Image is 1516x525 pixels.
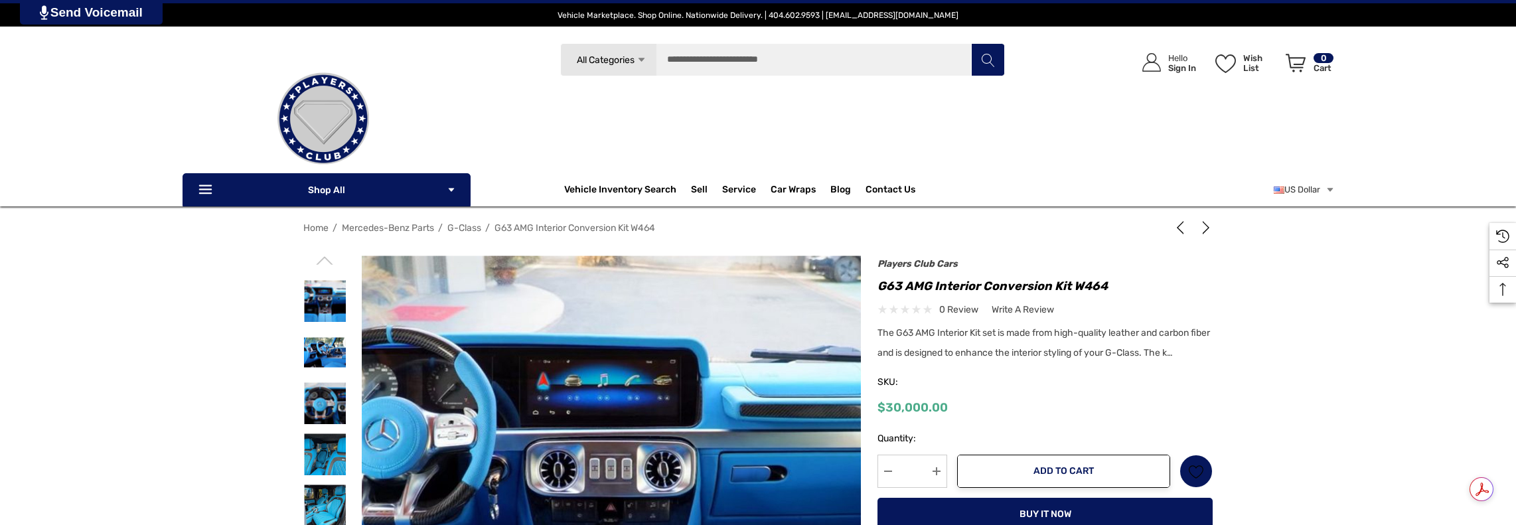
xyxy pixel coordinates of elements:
[1142,53,1161,72] svg: Icon User Account
[1496,230,1509,243] svg: Recently Viewed
[447,185,456,194] svg: Icon Arrow Down
[1174,221,1192,234] a: Previous
[197,183,217,198] svg: Icon Line
[877,373,944,392] span: SKU:
[564,184,676,198] a: Vehicle Inventory Search
[1209,40,1280,86] a: Wish List Wish List
[877,431,947,447] label: Quantity:
[877,275,1213,297] h1: G63 AMG Interior Conversion Kit W464
[1280,40,1335,92] a: Cart with 0 items
[1243,53,1278,73] p: Wish List
[576,54,634,66] span: All Categories
[304,382,346,424] img: Mercedes G Wagon Interior Kit
[1127,40,1203,86] a: Sign in
[1314,63,1333,73] p: Cart
[558,11,958,20] span: Vehicle Marketplace. Shop Online. Nationwide Delivery. | 404.602.9593 | [EMAIL_ADDRESS][DOMAIN_NAME]
[40,5,48,20] img: PjwhLS0gR2VuZXJhdG9yOiBHcmF2aXQuaW8gLS0+PHN2ZyB4bWxucz0iaHR0cDovL3d3dy53My5vcmcvMjAwMC9zdmciIHhtb...
[1179,455,1213,488] a: Wish List
[303,222,329,234] a: Home
[304,433,346,475] img: Mercedes G Wagon Interior Kit
[1314,53,1333,63] p: 0
[299,337,352,367] img: Mercedes G Wagon Interior Kit
[771,184,816,198] span: Car Wraps
[1189,464,1204,479] svg: Wish List
[877,327,1210,358] span: The G63 AMG Interior Kit set is made from high-quality leather and carbon fiber and is designed t...
[1168,53,1196,63] p: Hello
[957,455,1170,488] button: Add to Cart
[1274,177,1335,203] a: USD
[771,177,830,203] a: Car Wraps
[1496,256,1509,269] svg: Social Media
[303,216,1213,240] nav: Breadcrumb
[1215,54,1236,73] svg: Wish List
[939,301,978,318] span: 0 review
[637,55,646,65] svg: Icon Arrow Down
[992,301,1054,318] a: Write a Review
[1168,63,1196,73] p: Sign In
[447,222,481,234] a: G-Class
[722,184,756,198] a: Service
[257,52,390,185] img: Players Club | Cars For Sale
[1489,283,1516,296] svg: Top
[317,252,333,269] svg: Go to slide 8 of 8
[866,184,915,198] a: Contact Us
[1194,221,1213,234] a: Next
[877,258,958,269] a: Players Club Cars
[992,304,1054,316] span: Write a Review
[560,43,656,76] a: All Categories Icon Arrow Down Icon Arrow Up
[494,222,655,234] a: G63 AMG Interior Conversion Kit W464
[877,400,948,415] span: $30,000.00
[691,184,708,198] span: Sell
[1286,54,1306,72] svg: Review Your Cart
[304,280,346,322] img: Mercedes G Wagon Interior Kit
[342,222,434,234] a: Mercedes-Benz Parts
[971,43,1004,76] button: Search
[830,184,851,198] a: Blog
[691,177,722,203] a: Sell
[183,173,471,206] p: Shop All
